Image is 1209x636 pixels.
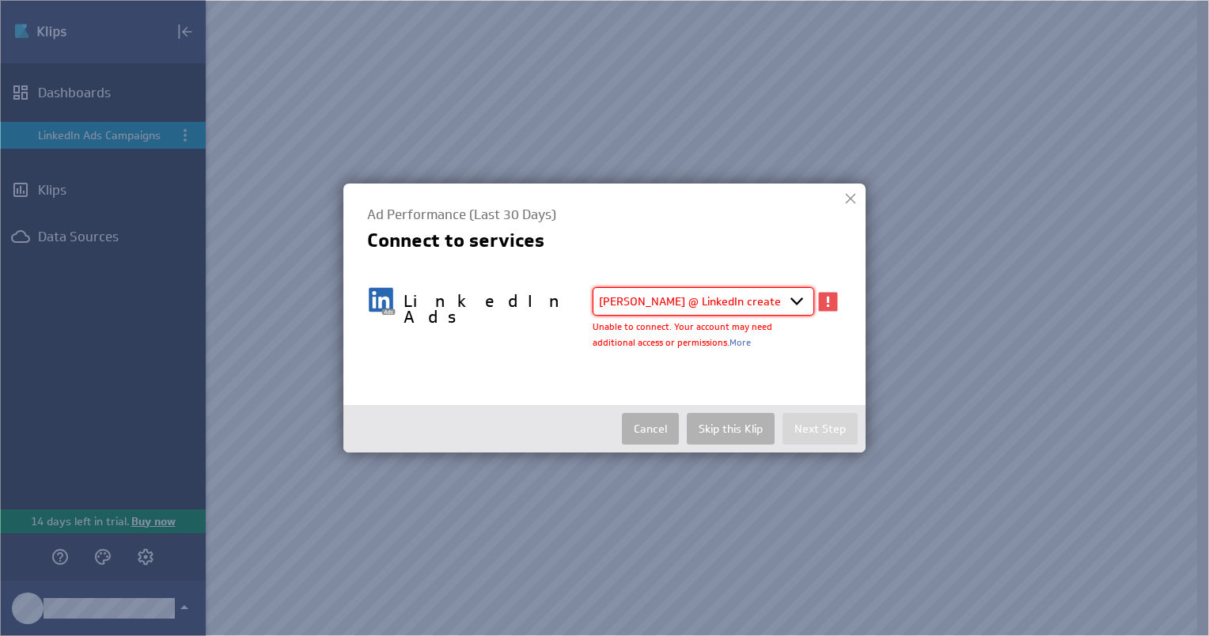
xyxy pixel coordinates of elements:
button: Cancel [622,413,679,445]
div: Unable to connect. Your account may need additional access or permissions. [593,287,790,350]
button: Next Step [783,413,858,445]
h4: Ad Performance (Last 30 Days) [367,207,842,223]
span: More [730,336,751,348]
img: image1858912082062294012.png [367,287,396,316]
span: LinkedIn Ads [404,294,578,325]
select: Created on Aug 14 at 2025, 10:11 AM EDT [593,287,814,316]
div: Unable to connect. [814,287,842,316]
div: Connect to services [367,233,842,248]
button: Skip this Klip [687,413,775,445]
